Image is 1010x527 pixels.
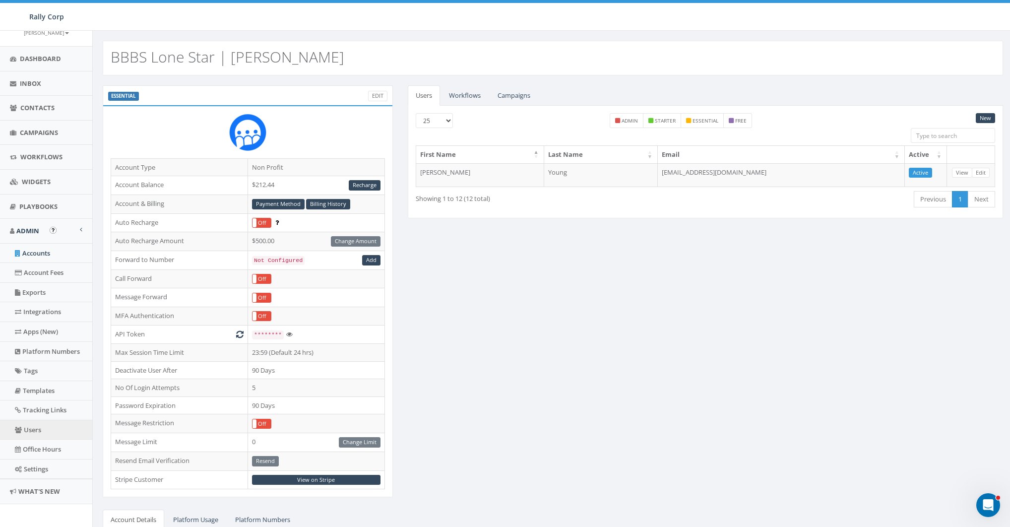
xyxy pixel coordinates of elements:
[111,361,248,379] td: Deactivate User After
[20,128,58,137] span: Campaigns
[441,85,489,106] a: Workflows
[248,396,384,414] td: 90 Days
[111,158,248,176] td: Account Type
[362,255,380,265] a: Add
[111,176,248,195] td: Account Balance
[905,146,947,163] th: Active: activate to sort column ascending
[111,344,248,362] td: Max Session Time Limit
[111,49,344,65] h2: BBBS Lone Star | [PERSON_NAME]
[111,414,248,433] td: Message Restriction
[544,163,658,187] td: Young
[24,29,69,36] small: [PERSON_NAME]
[111,433,248,452] td: Message Limit
[735,117,747,124] small: free
[275,218,279,227] span: Enable to prevent campaign failure.
[408,85,440,106] a: Users
[248,379,384,397] td: 5
[972,168,990,178] a: Edit
[306,199,350,209] a: Billing History
[111,307,248,326] td: MFA Authentication
[976,493,1000,517] iframe: Intercom live chat
[248,433,384,452] td: 0
[111,326,248,344] td: API Token
[968,191,995,207] a: Next
[655,117,676,124] small: starter
[252,293,271,302] label: Off
[658,146,905,163] th: Email: activate to sort column ascending
[50,227,57,234] button: Open In-App Guide
[622,117,638,124] small: admin
[416,146,544,163] th: First Name: activate to sort column descending
[976,113,995,124] a: New
[416,190,648,203] div: Showing 1 to 12 (12 total)
[20,54,61,63] span: Dashboard
[248,232,384,251] td: $500.00
[252,218,271,227] label: Off
[20,79,41,88] span: Inbox
[909,168,932,178] a: Active
[22,177,51,186] span: Widgets
[16,226,39,235] span: Admin
[248,344,384,362] td: 23:59 (Default 24 hrs)
[108,92,139,101] label: ESSENTIAL
[252,293,271,303] div: OnOff
[252,312,271,321] label: Off
[111,195,248,213] td: Account & Billing
[111,452,248,470] td: Resend Email Verification
[544,146,658,163] th: Last Name: activate to sort column ascending
[693,117,718,124] small: essential
[111,269,248,288] td: Call Forward
[248,158,384,176] td: Non Profit
[952,191,968,207] a: 1
[252,274,271,283] label: Off
[368,91,387,101] a: Edit
[111,379,248,397] td: No Of Login Attempts
[252,419,271,429] div: OnOff
[490,85,538,106] a: Campaigns
[248,176,384,195] td: $212.44
[252,218,271,228] div: OnOff
[252,199,305,209] a: Payment Method
[236,331,244,337] i: Generate New Token
[19,202,58,211] span: Playbooks
[252,274,271,284] div: OnOff
[20,152,63,161] span: Workflows
[914,191,952,207] a: Previous
[349,180,380,191] a: Recharge
[18,487,60,496] span: What's New
[111,470,248,489] td: Stripe Customer
[952,168,972,178] a: View
[20,103,55,112] span: Contacts
[252,419,271,428] label: Off
[248,361,384,379] td: 90 Days
[111,396,248,414] td: Password Expiration
[111,251,248,269] td: Forward to Number
[252,256,305,265] code: Not Configured
[111,232,248,251] td: Auto Recharge Amount
[252,311,271,321] div: OnOff
[24,28,69,37] a: [PERSON_NAME]
[416,163,544,187] td: [PERSON_NAME]
[29,12,64,21] span: Rally Corp
[111,288,248,307] td: Message Forward
[911,128,995,143] input: Type to search
[252,475,380,485] a: View on Stripe
[111,213,248,232] td: Auto Recharge
[658,163,905,187] td: [EMAIL_ADDRESS][DOMAIN_NAME]
[229,114,266,151] img: Rally_Corp_Icon_1.png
